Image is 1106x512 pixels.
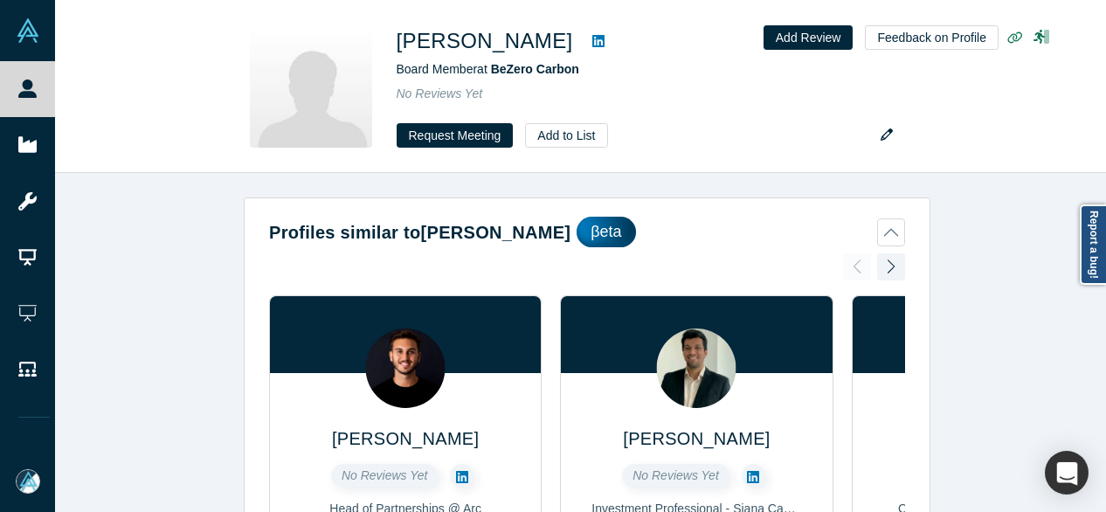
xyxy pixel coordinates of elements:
button: Request Meeting [397,123,514,148]
img: Amrit Mann's Profile Image [657,329,736,408]
span: No Reviews Yet [342,468,428,482]
img: Alchemist Vault Logo [16,18,40,43]
button: Add Review [764,25,854,50]
h1: [PERSON_NAME] [397,25,573,57]
button: Profiles similar to[PERSON_NAME]βeta [269,217,905,247]
a: [PERSON_NAME] [623,429,770,448]
img: Bruno Cunha's Profile Image [366,329,446,408]
h2: Profiles similar to [PERSON_NAME] [269,219,570,246]
img: Mia Scott's Account [16,469,40,494]
span: Board Member at [397,62,579,76]
button: Feedback on Profile [865,25,999,50]
a: [PERSON_NAME] [332,429,479,448]
a: Report a bug! [1080,204,1106,285]
button: Add to List [525,123,607,148]
img: Katherine Wilson's Profile Image [250,25,372,148]
span: No Reviews Yet [632,468,719,482]
a: BeZero Carbon [491,62,579,76]
div: βeta [577,217,635,247]
span: No Reviews Yet [397,86,483,100]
